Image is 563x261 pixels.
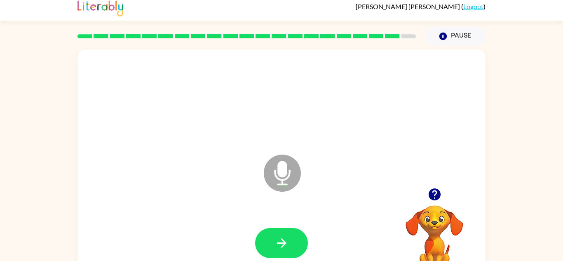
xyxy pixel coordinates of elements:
button: Pause [426,27,486,46]
a: Logout [463,2,483,10]
div: ( ) [356,2,486,10]
span: [PERSON_NAME] [PERSON_NAME] [356,2,461,10]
